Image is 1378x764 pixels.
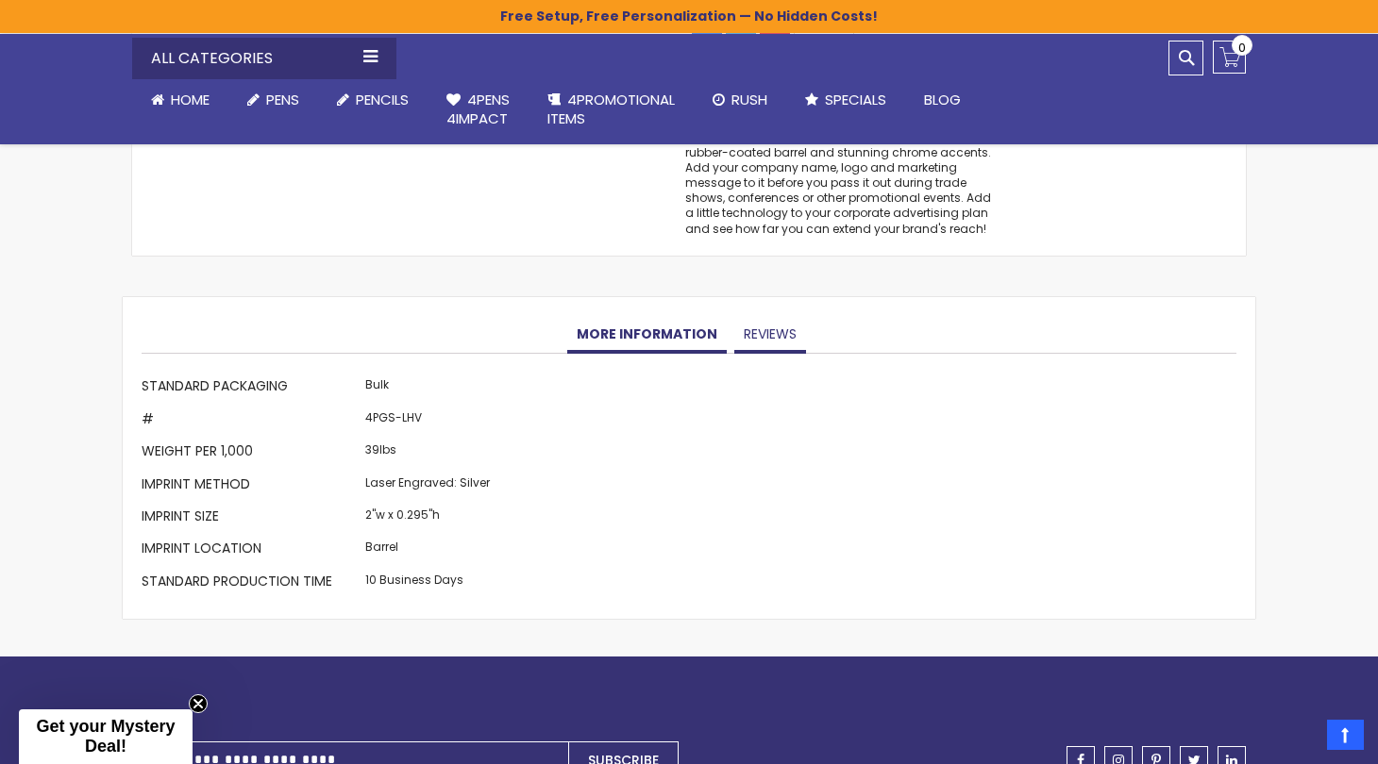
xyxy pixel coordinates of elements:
span: Rush [731,90,767,109]
th: # [142,405,361,437]
span: 4Pens 4impact [446,90,510,128]
button: Close teaser [189,694,208,713]
span: Blog [924,90,961,109]
td: Laser Engraved: Silver [361,470,495,502]
span: Pencils [356,90,409,109]
td: 39lbs [361,438,495,470]
a: 4PROMOTIONALITEMS [529,79,694,141]
span: Home [171,90,210,109]
th: Standard Production Time [142,567,361,599]
th: Imprint Method [142,470,361,502]
span: Pens [266,90,299,109]
a: Specials [786,79,905,121]
td: 2"w x 0.295"h [361,502,495,534]
span: 0 [1238,39,1246,57]
td: 4PGS-LHV [361,405,495,437]
span: Specials [825,90,886,109]
div: Keep up with your technologically advanced clients when you reach out to them with the Tres-Chic ... [685,84,999,237]
td: Barrel [361,535,495,567]
div: All Categories [132,38,396,79]
th: Weight per 1,000 [142,438,361,470]
td: 10 Business Days [361,567,495,599]
a: Pencils [318,79,428,121]
a: 0 [1213,41,1246,74]
a: 4Pens4impact [428,79,529,141]
a: Pens [228,79,318,121]
td: Bulk [361,373,495,405]
a: Rush [694,79,786,121]
a: More Information [567,316,727,354]
span: 4PROMOTIONAL ITEMS [547,90,675,128]
th: Standard Packaging [142,373,361,405]
div: Get your Mystery Deal!Close teaser [19,709,193,764]
a: Blog [905,79,980,121]
span: Get your Mystery Deal! [36,717,175,756]
a: Home [132,79,228,121]
th: Imprint Size [142,502,361,534]
a: Reviews [734,316,806,354]
th: Imprint Location [142,535,361,567]
iframe: Google Customer Reviews [1222,713,1378,764]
